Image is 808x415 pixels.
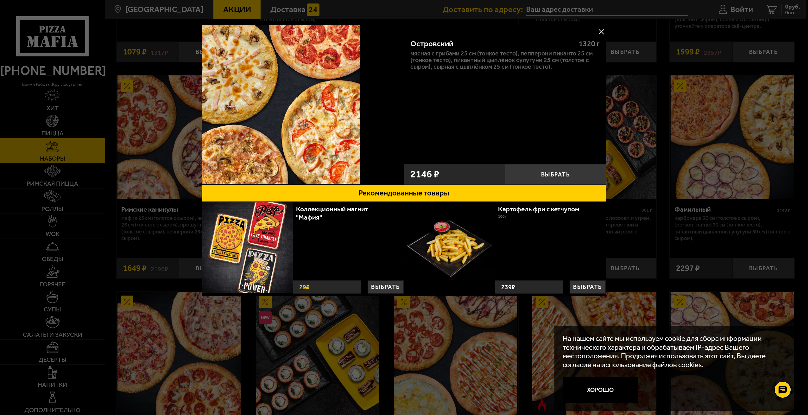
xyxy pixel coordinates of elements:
div: Островский [410,39,572,48]
img: Островский [202,25,360,184]
p: Мясная с грибами 25 см (тонкое тесто), Пепперони Пиканто 25 см (тонкое тесто), Пикантный цыплёнок... [410,50,600,70]
strong: 239 ₽ [500,281,517,293]
button: Хорошо [563,377,638,403]
p: На нашем сайте мы используем cookie для сбора информации технического характера и обрабатываем IP... [563,334,784,369]
button: Выбрать [570,280,606,294]
strong: 29 ₽ [298,281,311,293]
button: Выбрать [368,280,404,294]
button: Рекомендованные товары [202,185,606,202]
a: Картофель фри с кетчупом [498,205,588,213]
button: Выбрать [505,164,606,185]
span: 2146 ₽ [410,169,439,179]
a: Островский [202,25,404,185]
span: 1320 г [579,39,600,48]
a: Коллекционный магнит "Мафия" [296,205,368,221]
span: 100 г [498,214,507,219]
